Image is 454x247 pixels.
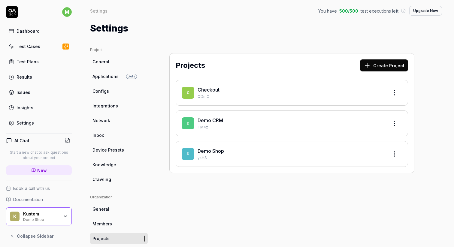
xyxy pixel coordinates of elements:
a: Results [6,71,72,83]
span: Device Presets [92,147,124,153]
a: General [90,56,148,67]
span: New [37,167,47,173]
a: Device Presets [90,144,148,155]
a: General [90,203,148,215]
h4: AI Chat [14,137,29,144]
span: Knowledge [92,161,116,168]
button: KKustomDemo Shop [6,207,72,225]
p: QDmC [198,94,384,99]
div: Insights [17,104,33,111]
p: TM4z [198,125,384,130]
span: test executions left [361,8,398,14]
span: K [10,212,20,221]
span: You have [318,8,337,14]
button: Create Project [360,59,408,71]
span: Configs [92,88,109,94]
div: Project [90,47,148,53]
span: Inbox [92,132,104,138]
button: Collapse Sidebar [6,230,72,242]
a: Inbox [90,130,148,141]
div: Settings [90,8,107,14]
span: Collapse Sidebar [17,233,54,239]
a: ApplicationsBeta [90,71,148,82]
span: Beta [126,74,137,79]
a: New [6,165,72,175]
div: Organization [90,194,148,200]
span: Documentation [13,196,43,203]
span: Applications [92,73,119,80]
h1: Settings [90,22,128,35]
a: Network [90,115,148,126]
span: Projects [92,235,110,242]
button: Upgrade Now [409,6,442,16]
span: C [182,87,194,99]
div: Issues [17,89,30,95]
div: Test Plans [17,59,39,65]
span: Crawling [92,176,111,182]
span: Integrations [92,103,118,109]
a: Knowledge [90,159,148,170]
a: Documentation [6,196,72,203]
div: Test Cases [17,43,40,50]
a: Book a call with us [6,185,72,191]
div: Settings [17,120,34,126]
a: Test Plans [6,56,72,68]
h2: Projects [176,60,205,71]
a: Integrations [90,100,148,111]
div: Demo Shop [23,217,59,221]
span: D [182,148,194,160]
a: Demo Shop [198,148,224,154]
a: Crawling [90,174,148,185]
a: Projects [90,233,148,244]
a: Dashboard [6,25,72,37]
span: General [92,59,109,65]
div: Kustom [23,211,59,217]
p: Start a new chat to ask questions about your project [6,150,72,161]
span: General [92,206,109,212]
a: Configs [90,86,148,97]
span: D [182,117,194,129]
div: Dashboard [17,28,40,34]
button: m [62,6,72,18]
a: Test Cases [6,41,72,52]
a: Settings [6,117,72,129]
a: Issues [6,86,72,98]
span: Members [92,221,112,227]
span: Book a call with us [13,185,50,191]
span: 500 / 500 [339,8,358,14]
a: Insights [6,102,72,113]
a: Members [90,218,148,229]
p: ykHS [198,155,384,161]
a: Checkout [198,87,219,93]
span: Network [92,117,110,124]
span: m [62,7,72,17]
a: Demo CRM [198,117,223,123]
div: Results [17,74,32,80]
